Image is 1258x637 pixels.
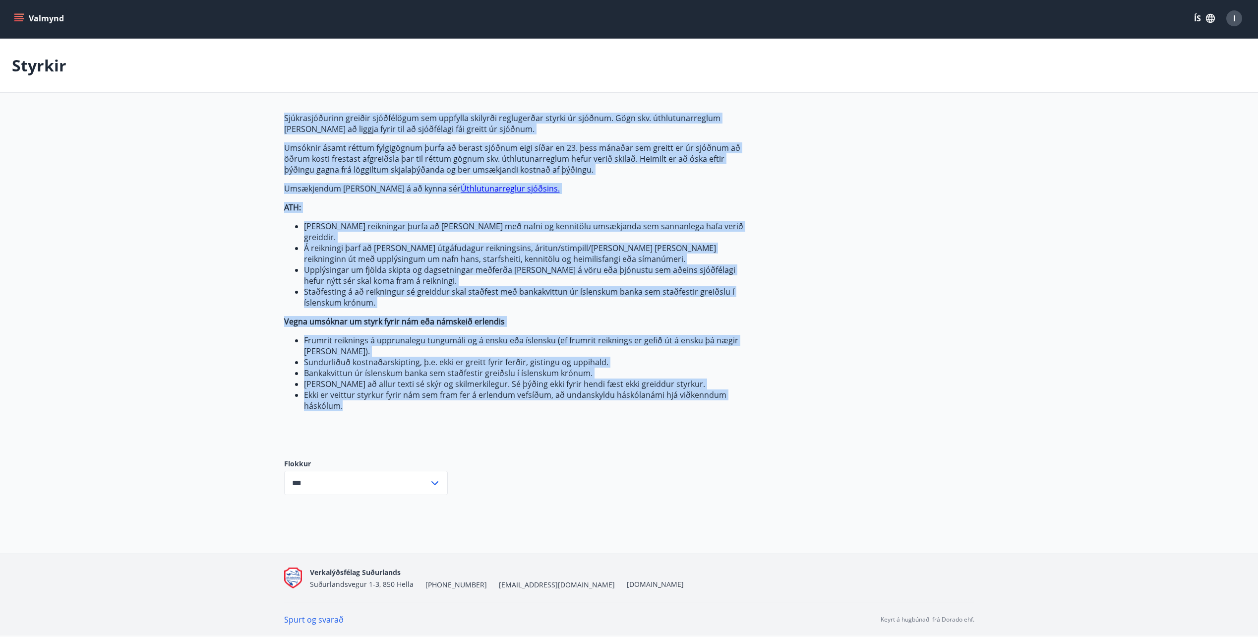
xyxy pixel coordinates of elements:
li: Upplýsingar um fjölda skipta og dagsetningar meðferða [PERSON_NAME] á vöru eða þjónustu sem aðein... [304,264,752,286]
li: Sundurliðuð kostnaðarskipting, þ.e. ekki er greitt fyrir ferðir, gistingu og uppihald. [304,357,752,368]
a: [DOMAIN_NAME] [627,579,684,589]
li: Frumrit reiknings á upprunalegu tungumáli og á ensku eða íslensku (ef frumrit reiknings er gefið ... [304,335,752,357]
button: I [1222,6,1246,30]
a: Úthlutunarreglur sjóðsins. [461,183,560,194]
img: Q9do5ZaFAFhn9lajViqaa6OIrJ2A2A46lF7VsacK.png [284,568,302,589]
li: Á reikningi þarf að [PERSON_NAME] útgáfudagur reikningsins, áritun/stimpill/[PERSON_NAME] [PERSON... [304,243,752,264]
strong: Vegna umsóknar um styrk fyrir nám eða námskeið erlendis [284,316,505,327]
p: Keyrt á hugbúnaði frá Dorado ehf. [881,615,974,624]
button: menu [12,9,68,27]
p: Styrkir [12,55,66,76]
li: Ekki er veittur styrkur fyrir nám sem fram fer á erlendum vefsíðum, að undanskyldu háskólanámi hj... [304,389,752,411]
span: [EMAIL_ADDRESS][DOMAIN_NAME] [499,580,615,590]
button: ÍS [1189,9,1220,27]
li: Staðfesting á að reikningur sé greiddur skal staðfest með bankakvittun úr íslenskum banka sem sta... [304,286,752,308]
li: [PERSON_NAME] að allur texti sé skýr og skilmerkilegur. Sé þýðing ekki fyrir hendi fæst ekki grei... [304,379,752,389]
label: Flokkur [284,459,448,469]
p: Umsækjendum [PERSON_NAME] á að kynna sér [284,183,752,194]
li: Bankakvittun úr íslenskum banka sem staðfestir greiðslu í íslenskum krónum. [304,368,752,379]
span: I [1233,13,1236,24]
span: Suðurlandsvegur 1-3, 850 Hella [310,579,414,589]
p: Umsóknir ásamt réttum fylgigögnum þurfa að berast sjóðnum eigi síðar en 23. þess mánaðar sem grei... [284,142,752,175]
li: [PERSON_NAME] reikningar þurfa að [PERSON_NAME] með nafni og kennitölu umsækjanda sem sannanlega ... [304,221,752,243]
span: Verkalýðsfélag Suðurlands [310,568,401,577]
a: Spurt og svarað [284,614,344,625]
span: [PHONE_NUMBER] [425,580,487,590]
p: Sjúkrasjóðurinn greiðir sjóðfélögum sem uppfylla skilyrði reglugerðar styrki úr sjóðnum. Gögn skv... [284,113,752,134]
strong: ATH: [284,202,301,213]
